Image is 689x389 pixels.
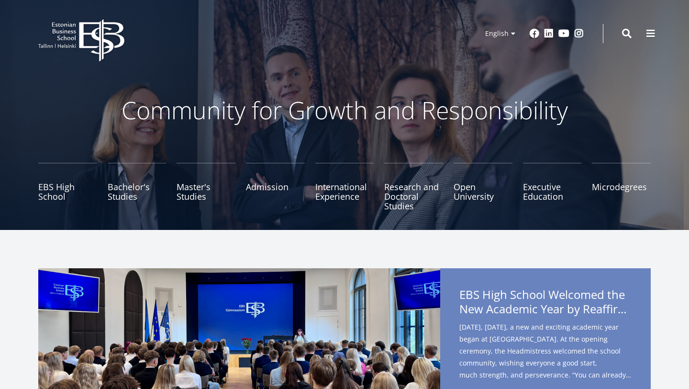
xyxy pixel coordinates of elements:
[246,163,305,211] a: Admission
[459,321,632,384] span: [DATE], [DATE], a new and exciting academic year began at [GEOGRAPHIC_DATA]. At the opening cerem...
[315,163,374,211] a: International Experience
[38,163,97,211] a: EBS High School
[459,302,632,316] span: New Academic Year by Reaffirming Its Core Values
[459,369,632,381] span: much strength, and perseverance. “You can already feel the autumn in the air – and in a way it’s ...
[523,163,582,211] a: Executive Education
[530,29,539,38] a: Facebook
[459,287,632,319] span: EBS High School Welcomed the
[91,96,598,125] p: Community for Growth and Responsibility
[592,163,651,211] a: Microdegrees
[454,163,512,211] a: Open University
[574,29,584,38] a: Instagram
[558,29,569,38] a: Youtube
[108,163,167,211] a: Bachelor's Studies
[544,29,554,38] a: Linkedin
[384,163,443,211] a: Research and Doctoral Studies
[177,163,235,211] a: Master's Studies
